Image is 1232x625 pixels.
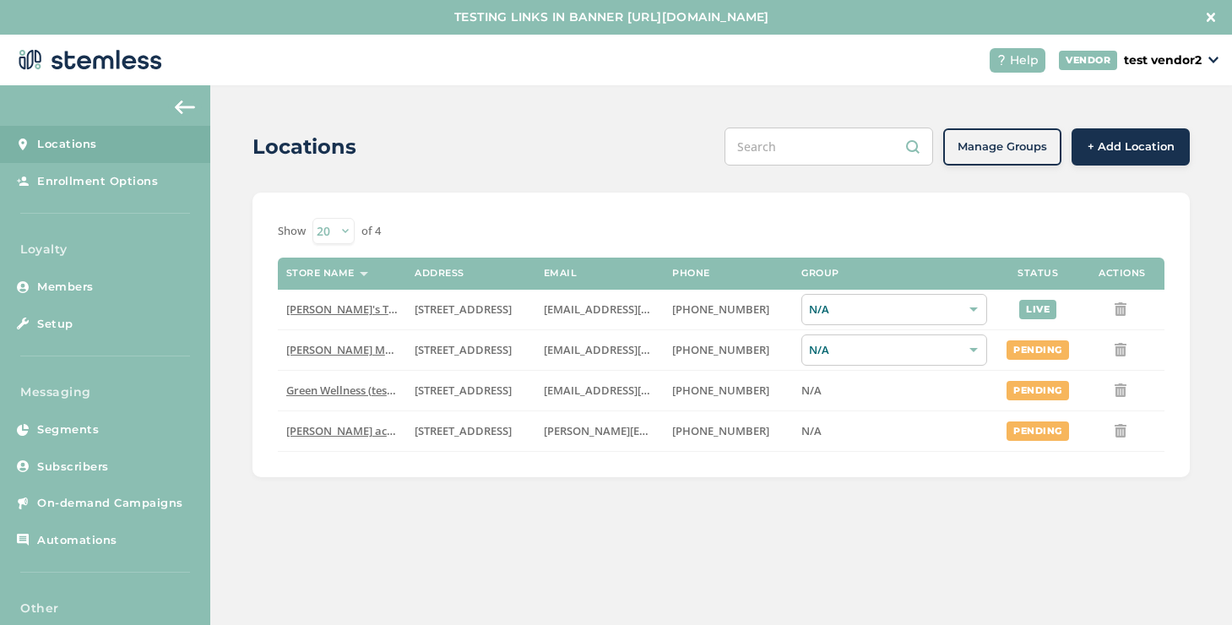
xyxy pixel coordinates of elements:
[415,342,512,357] span: [STREET_ADDRESS]
[286,423,416,438] span: [PERSON_NAME] account
[801,294,987,325] div: N/A
[544,342,728,357] span: [EMAIL_ADDRESS][DOMAIN_NAME]
[1019,300,1056,319] div: live
[801,424,987,438] label: N/A
[1007,340,1069,360] div: pending
[996,55,1007,65] img: icon-help-white-03924b79.svg
[544,424,656,438] label: brian@stemless.co
[415,302,527,317] label: 123 East Main Street
[1010,52,1039,69] span: Help
[1080,258,1164,290] th: Actions
[801,268,839,279] label: Group
[544,268,578,279] label: Email
[252,132,356,162] h2: Locations
[544,302,656,317] label: brianashen@gmail.com
[544,423,814,438] span: [PERSON_NAME][EMAIL_ADDRESS][DOMAIN_NAME]
[1059,51,1117,70] div: VENDOR
[415,383,512,398] span: [STREET_ADDRESS]
[286,343,399,357] label: Brians MTA test store
[544,383,656,398] label: BrianAShen@gmail.com
[725,128,933,166] input: Search
[37,279,94,296] span: Members
[672,383,769,398] span: [PHONE_NUMBER]
[286,302,399,317] label: Brian's Test Store
[37,173,158,190] span: Enrollment Options
[1148,544,1232,625] iframe: Chat Widget
[1007,421,1069,441] div: pending
[801,383,987,398] label: N/A
[415,383,527,398] label: 17252 Northwest Oakley Court
[1124,52,1202,69] p: test vendor2
[415,302,512,317] span: [STREET_ADDRESS]
[361,223,381,240] label: of 4
[415,268,464,279] label: Address
[943,128,1061,166] button: Manage Groups
[37,495,183,512] span: On-demand Campaigns
[37,459,109,476] span: Subscribers
[672,343,784,357] label: (503) 804-9208
[415,343,527,357] label: 1329 Wiley Oak Drive
[544,302,728,317] span: [EMAIL_ADDRESS][DOMAIN_NAME]
[1007,381,1069,400] div: pending
[672,383,784,398] label: (503) 804-9208
[360,272,368,276] img: icon-sort-1e1d7615.svg
[415,423,512,438] span: [STREET_ADDRESS]
[37,136,97,153] span: Locations
[958,139,1047,155] span: Manage Groups
[1072,128,1190,166] button: + Add Location
[672,423,769,438] span: [PHONE_NUMBER]
[1088,139,1175,155] span: + Add Location
[286,383,438,398] span: Green Wellness (test account)
[14,43,162,77] img: logo-dark-0685b13c.svg
[544,343,656,357] label: danuka@stemless.co
[672,268,710,279] label: Phone
[175,101,195,114] img: icon-arrow-back-accent-c549486e.svg
[286,268,355,279] label: Store name
[672,342,769,357] span: [PHONE_NUMBER]
[37,532,117,549] span: Automations
[286,342,450,357] span: [PERSON_NAME] MTA test store
[286,302,434,317] span: [PERSON_NAME]'s Test Store
[801,334,987,366] div: N/A
[672,302,769,317] span: [PHONE_NUMBER]
[278,223,306,240] label: Show
[415,424,527,438] label: 1245 Wilshire Boulevard
[37,316,73,333] span: Setup
[672,302,784,317] label: (503) 804-9208
[37,421,99,438] span: Segments
[1018,268,1058,279] label: Status
[1208,57,1218,63] img: icon_down-arrow-small-66adaf34.svg
[544,383,728,398] span: [EMAIL_ADDRESS][DOMAIN_NAME]
[672,424,784,438] label: (516) 515-6156
[17,8,1207,26] label: TESTING LINKS IN BANNER [URL][DOMAIN_NAME]
[286,424,399,438] label: Brian Vend account
[286,383,399,398] label: Green Wellness (test account)
[1207,13,1215,21] img: icon-close-white-1ed751a3.svg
